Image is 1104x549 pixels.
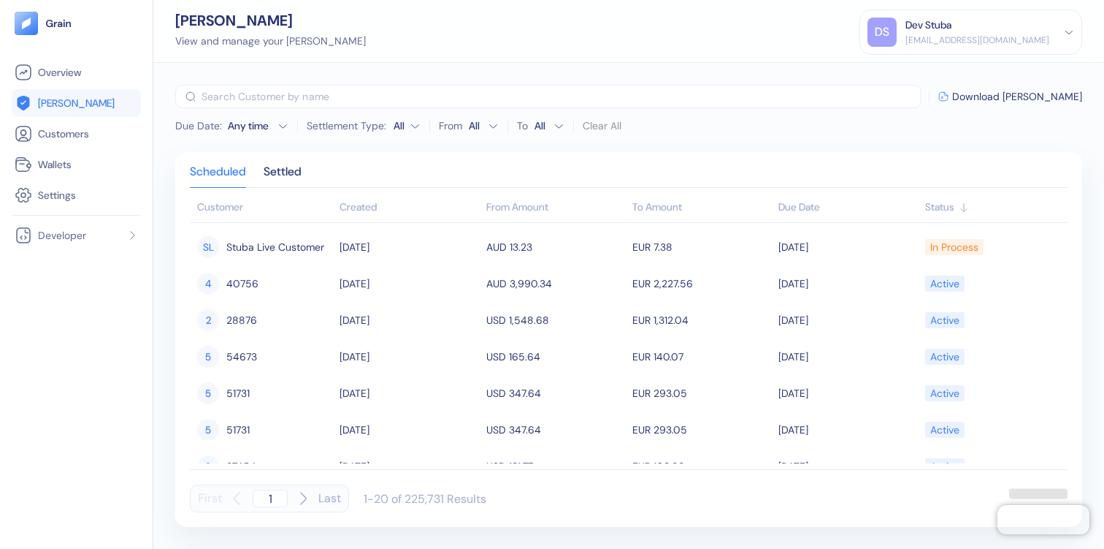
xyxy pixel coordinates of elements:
[190,194,336,223] th: Customer
[190,167,246,187] div: Scheduled
[228,118,272,133] div: Any time
[775,338,921,375] td: [DATE]
[45,18,72,29] img: logo
[483,302,629,338] td: USD 1,548.68
[483,448,629,485] td: USD 121.77
[483,338,629,375] td: USD 165.64
[336,229,482,265] td: [DATE]
[15,12,38,35] img: logo-tablet-V2.svg
[198,485,222,512] button: First
[197,419,219,441] div: 5
[226,344,257,369] span: 54673
[465,114,499,137] button: From
[517,121,528,131] label: To
[175,118,288,133] button: Due Date:Any time
[775,448,921,485] td: [DATE]
[340,200,478,215] div: Sort ascending
[394,114,421,137] button: Settlement Type:
[197,346,219,368] div: 5
[336,302,482,338] td: [DATE]
[629,229,775,265] td: EUR 7.38
[930,381,959,406] div: Active
[197,236,219,258] div: SL
[775,265,921,302] td: [DATE]
[38,157,72,172] span: Wallets
[775,302,921,338] td: [DATE]
[775,229,921,265] td: [DATE]
[905,34,1049,47] div: [EMAIL_ADDRESS][DOMAIN_NAME]
[930,271,959,296] div: Active
[364,491,486,507] div: 1-20 of 225,731 Results
[905,18,951,33] div: Dev Stuba
[629,338,775,375] td: EUR 140.07
[336,265,482,302] td: [DATE]
[775,375,921,412] td: [DATE]
[483,229,629,265] td: AUD 13.23
[38,188,76,202] span: Settings
[930,417,959,442] div: Active
[629,375,775,412] td: EUR 293.05
[38,126,89,141] span: Customers
[15,125,138,143] a: Customers
[226,381,250,406] span: 51731
[925,200,1060,215] div: Sort ascending
[226,235,324,260] span: Stuba Live Customer
[930,344,959,369] div: Active
[336,448,482,485] td: [DATE]
[629,412,775,448] td: EUR 293.05
[197,309,219,331] div: 2
[483,265,629,302] td: AUD 3,990.34
[629,194,775,223] th: To Amount
[38,65,81,80] span: Overview
[307,121,386,131] label: Settlement Type:
[439,121,462,131] label: From
[15,186,138,204] a: Settings
[778,200,917,215] div: Sort ascending
[775,412,921,448] td: [DATE]
[264,167,302,187] div: Settled
[483,194,629,223] th: From Amount
[38,228,86,243] span: Developer
[318,485,341,512] button: Last
[175,118,222,133] span: Due Date :
[952,91,1082,102] span: Download [PERSON_NAME]
[867,18,897,47] div: DS
[202,85,921,108] input: Search Customer by name
[483,412,629,448] td: USD 347.64
[226,417,250,442] span: 51731
[197,455,219,477] div: 3
[336,375,482,412] td: [DATE]
[38,96,115,110] span: [PERSON_NAME]
[629,448,775,485] td: EUR 102.99
[226,271,258,296] span: 40756
[483,375,629,412] td: USD 347.64
[197,382,219,404] div: 5
[997,505,1089,534] iframe: Chatra live chat
[175,13,366,28] div: [PERSON_NAME]
[15,156,138,173] a: Wallets
[15,94,138,112] a: [PERSON_NAME]
[938,91,1082,102] button: Download [PERSON_NAME]
[930,235,978,260] div: In Process
[336,338,482,375] td: [DATE]
[629,302,775,338] td: EUR 1,312.04
[226,454,256,479] span: 37454
[930,308,959,333] div: Active
[15,64,138,81] a: Overview
[930,454,959,479] div: Active
[197,273,219,295] div: 4
[226,308,257,333] span: 28876
[336,412,482,448] td: [DATE]
[531,114,564,137] button: To
[175,34,366,49] div: View and manage your [PERSON_NAME]
[629,265,775,302] td: EUR 2,227.56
